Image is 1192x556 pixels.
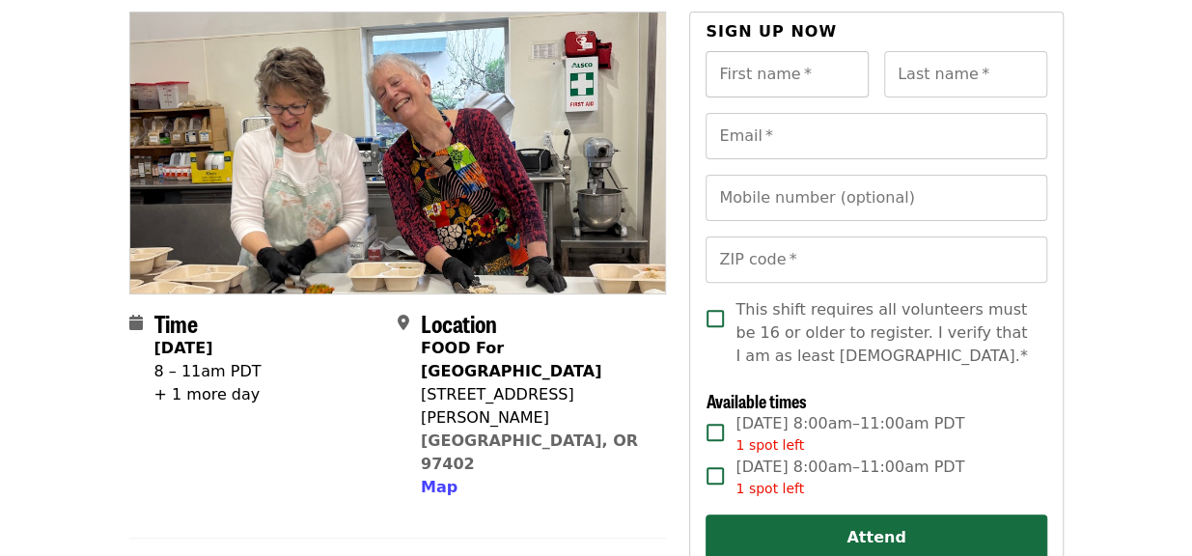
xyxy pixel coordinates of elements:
[706,388,806,413] span: Available times
[129,314,143,332] i: calendar icon
[421,306,497,340] span: Location
[735,298,1031,368] span: This shift requires all volunteers must be 16 or older to register. I verify that I am as least [...
[421,476,457,499] button: Map
[884,51,1047,97] input: Last name
[130,13,666,292] img: Meals on Wheels Kitchen Server - August organized by FOOD For Lane County
[735,456,964,499] span: [DATE] 8:00am–11:00am PDT
[421,339,601,380] strong: FOOD For [GEOGRAPHIC_DATA]
[735,412,964,456] span: [DATE] 8:00am–11:00am PDT
[706,236,1046,283] input: ZIP code
[706,51,869,97] input: First name
[154,360,262,383] div: 8 – 11am PDT
[421,431,638,473] a: [GEOGRAPHIC_DATA], OR 97402
[154,339,213,357] strong: [DATE]
[706,22,837,41] span: Sign up now
[398,314,409,332] i: map-marker-alt icon
[735,481,804,496] span: 1 spot left
[154,306,198,340] span: Time
[154,383,262,406] div: + 1 more day
[421,478,457,496] span: Map
[735,437,804,453] span: 1 spot left
[706,175,1046,221] input: Mobile number (optional)
[706,113,1046,159] input: Email
[421,383,651,430] div: [STREET_ADDRESS][PERSON_NAME]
